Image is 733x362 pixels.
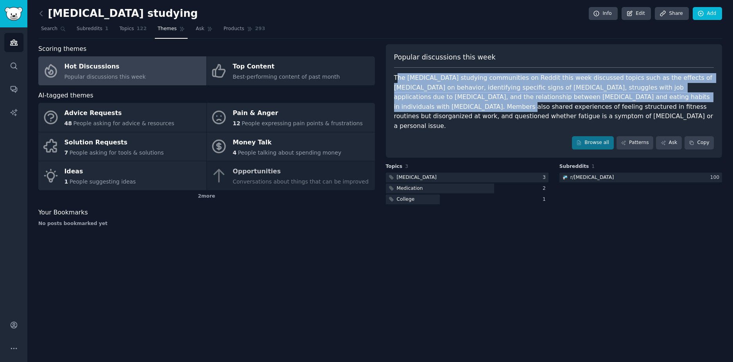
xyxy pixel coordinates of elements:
span: 293 [255,25,265,32]
a: Edit [622,7,651,20]
span: Subreddits [559,163,589,170]
div: Advice Requests [65,107,174,120]
button: Copy [685,136,714,149]
a: Ask [193,23,215,39]
a: Pain & Anger12People expressing pain points & frustrations [207,103,375,132]
div: Ideas [65,166,136,178]
span: People expressing pain points & frustrations [242,120,363,126]
span: 1 [591,164,595,169]
a: Subreddits1 [74,23,111,39]
span: AI-tagged themes [38,91,93,101]
div: The [MEDICAL_DATA] studying communities on Reddit this week discussed topics such as the effects ... [394,73,714,131]
span: 3 [405,164,408,169]
div: [MEDICAL_DATA] [397,174,437,181]
span: Themes [158,25,177,32]
a: Hot DiscussionsPopular discussions this week [38,56,206,85]
a: Advice Requests48People asking for advice & resources [38,103,206,132]
span: People asking for tools & solutions [70,149,164,156]
a: Products293 [221,23,268,39]
span: Your Bookmarks [38,208,88,218]
a: Themes [155,23,188,39]
span: Popular discussions this week [65,74,146,80]
a: Medication2 [386,184,548,193]
img: GummySearch logo [5,7,23,21]
span: 1 [65,178,68,185]
a: ADHDr/[MEDICAL_DATA]100 [559,173,722,182]
a: [MEDICAL_DATA]3 [386,173,548,182]
div: 3 [543,174,548,181]
a: Patterns [617,136,653,149]
div: College [397,196,415,203]
a: Search [38,23,68,39]
div: 100 [710,174,722,181]
a: Ask [656,136,682,149]
span: Topics [386,163,403,170]
span: 48 [65,120,72,126]
span: 1 [105,25,109,32]
div: 2 more [38,190,375,203]
span: Ask [196,25,204,32]
a: Browse all [572,136,614,149]
a: Topics122 [116,23,149,39]
div: Money Talk [233,136,341,149]
span: 7 [65,149,68,156]
span: Best-performing content of past month [233,74,340,80]
a: Ideas1People suggesting ideas [38,161,206,190]
span: 122 [137,25,147,32]
a: Info [589,7,618,20]
a: Add [693,7,722,20]
div: r/ [MEDICAL_DATA] [570,174,614,181]
span: Topics [119,25,134,32]
span: Subreddits [77,25,102,32]
img: ADHD [562,175,568,180]
span: 12 [233,120,240,126]
div: Pain & Anger [233,107,363,120]
span: People suggesting ideas [70,178,136,185]
span: Popular discussions this week [394,52,496,62]
a: Money Talk4People talking about spending money [207,132,375,161]
div: 1 [543,196,548,203]
span: Search [41,25,57,32]
h2: [MEDICAL_DATA] studying [38,7,198,20]
div: Top Content [233,61,340,73]
div: Solution Requests [65,136,164,149]
div: 2 [543,185,548,192]
span: Products [224,25,244,32]
span: Scoring themes [38,44,86,54]
a: College1 [386,195,548,204]
a: Share [655,7,688,20]
a: Solution Requests7People asking for tools & solutions [38,132,206,161]
a: Top ContentBest-performing content of past month [207,56,375,85]
span: People asking for advice & resources [73,120,174,126]
div: Hot Discussions [65,61,146,73]
div: No posts bookmarked yet [38,220,375,227]
div: Medication [397,185,423,192]
span: 4 [233,149,237,156]
span: People talking about spending money [238,149,342,156]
